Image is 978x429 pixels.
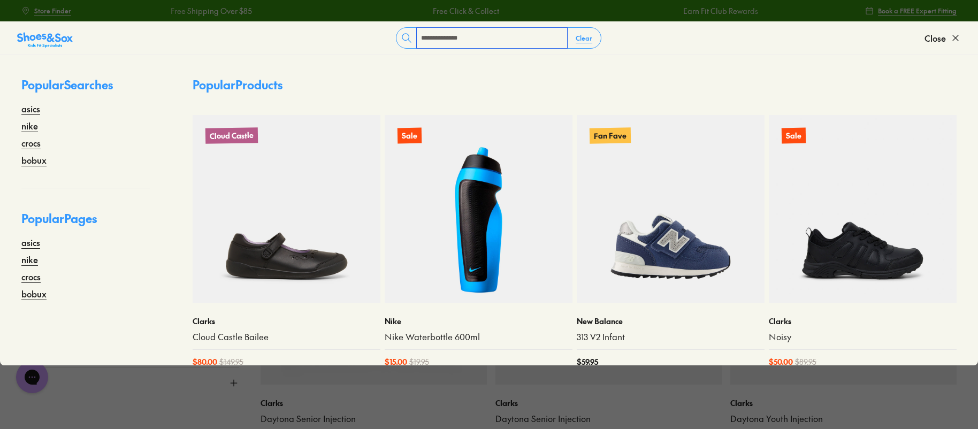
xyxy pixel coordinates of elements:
[21,270,41,283] a: crocs
[21,368,239,398] button: Size
[495,413,722,425] a: Daytona Senior Injection
[495,397,722,409] p: Clarks
[385,115,572,303] a: Sale
[193,331,380,343] a: Cloud Castle Bailee
[409,356,429,367] span: $ 19.95
[795,356,816,367] span: $ 89.95
[590,127,631,143] p: Fan Fave
[11,357,54,397] iframe: Gorgias live chat messenger
[21,253,38,266] a: nike
[782,128,806,144] p: Sale
[193,356,217,367] span: $ 80.00
[567,28,601,48] button: Clear
[769,356,793,367] span: $ 50.00
[924,26,961,50] button: Close
[17,32,73,49] img: SNS_Logo_Responsive.svg
[769,316,957,327] p: Clarks
[261,413,487,425] a: Daytona Senior Injection
[21,119,38,132] a: nike
[577,115,765,303] a: Fan Fave
[193,115,380,303] a: Cloud Castle
[21,102,40,115] a: asics
[577,316,765,327] p: New Balance
[219,356,243,367] span: $ 149.95
[878,6,957,16] span: Book a FREE Expert Fitting
[21,154,47,166] a: bobux
[385,331,572,343] a: Nike Waterbottle 600ml
[385,356,407,367] span: $ 15.00
[21,236,40,249] a: asics
[193,76,282,94] p: Popular Products
[577,331,765,343] a: 313 V2 Infant
[34,6,71,16] span: Store Finder
[924,32,946,44] span: Close
[385,316,572,327] p: Nike
[682,5,757,17] a: Earn Fit Club Rewards
[398,128,422,144] p: Sale
[769,115,957,303] a: Sale
[577,356,598,367] span: $ 59.95
[432,5,498,17] a: Free Click & Collect
[769,331,957,343] a: Noisy
[170,5,251,17] a: Free Shipping Over $85
[17,29,73,47] a: Shoes &amp; Sox
[730,413,957,425] a: Daytona Youth Injection
[205,127,258,144] p: Cloud Castle
[21,136,41,149] a: crocs
[21,76,150,102] p: Popular Searches
[193,316,380,327] p: Clarks
[865,1,957,20] a: Book a FREE Expert Fitting
[261,397,487,409] p: Clarks
[21,1,71,20] a: Store Finder
[730,397,957,409] p: Clarks
[21,287,47,300] a: bobux
[21,210,150,236] p: Popular Pages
